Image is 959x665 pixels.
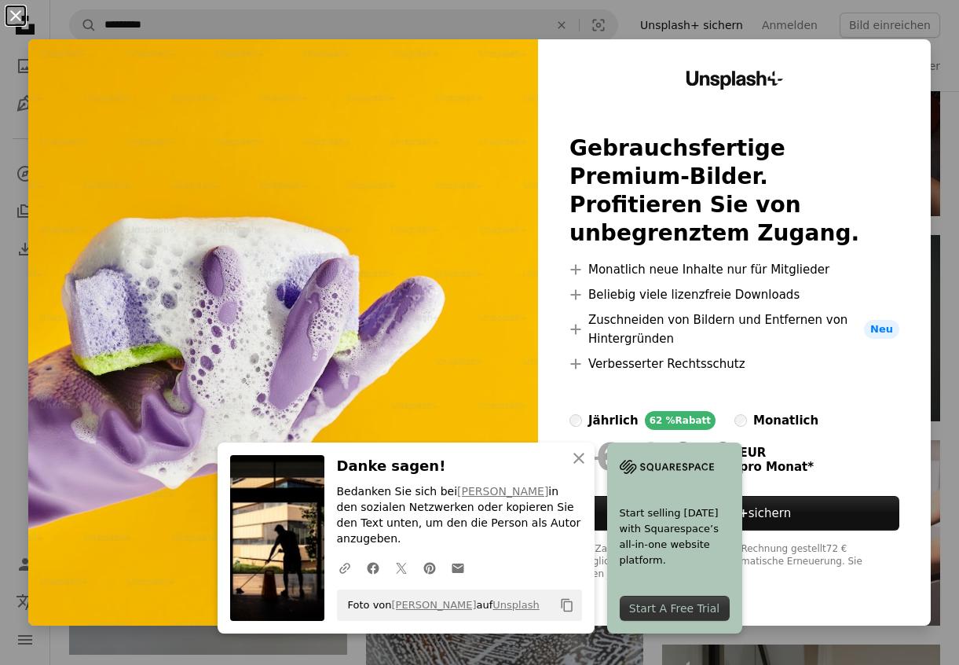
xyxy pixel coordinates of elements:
a: Auf Facebook teilen [359,552,387,583]
div: 62 % Rabatt [645,411,716,430]
div: monatlich [753,411,818,430]
span: Foto von auf [340,593,540,618]
a: Auf Twitter teilen [387,552,415,583]
a: Via E-Mail teilen teilen [444,552,472,583]
a: Start selling [DATE] with Squarespace’s all-in-one website platform.Start A Free Trial [607,443,742,634]
button: In die Zwischenablage kopieren [554,592,580,619]
div: Start A Free Trial [620,596,730,621]
a: Auf Pinterest teilen [415,552,444,583]
span: Neu [864,320,899,339]
input: jährlich62 %Rabatt [569,414,582,427]
h2: Gebrauchsfertige Premium-Bilder. Profitieren Sie von unbegrenztem Zugang. [569,134,899,248]
a: [PERSON_NAME] [457,485,548,498]
div: jährlich [588,411,639,430]
input: monatlich [734,414,747,427]
div: 6 € [569,436,733,477]
p: Bedanken Sie sich bei in den sozialen Netzwerken oder kopieren Sie den Text unten, um den die Per... [337,484,582,547]
a: Unsplash [492,599,539,611]
span: EUR [739,446,814,460]
li: Beliebig viele lizenzfreie Downloads [569,285,899,304]
img: file-1705255347840-230a6ab5bca9image [620,455,714,479]
li: Verbesserter Rechtsschutz [569,355,899,373]
h3: Danke sagen! [337,455,582,478]
span: Start selling [DATE] with Squarespace’s all-in-one website platform. [620,505,730,568]
span: 16 € [569,436,661,477]
a: [PERSON_NAME] [392,599,477,611]
li: Monatlich neue Inhalte nur für Mitglieder [569,260,899,279]
span: pro Monat * [739,460,814,474]
li: Zuschneiden von Bildern und Entfernen von Hintergründen [569,310,899,348]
